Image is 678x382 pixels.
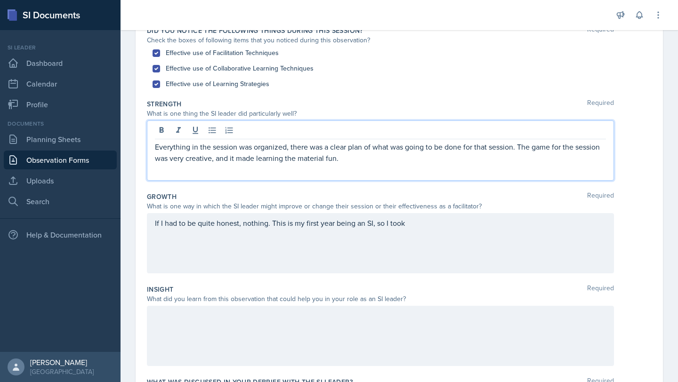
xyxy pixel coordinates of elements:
[587,192,614,201] span: Required
[147,294,614,304] div: What did you learn from this observation that could help you in your role as an SI leader?
[147,285,173,294] label: Insight
[4,192,117,211] a: Search
[4,54,117,72] a: Dashboard
[166,64,314,73] label: Effective use of Collaborative Learning Techniques
[155,217,606,229] p: If I had to be quite honest, nothing. This is my first year being an SI, so I took
[4,95,117,114] a: Profile
[155,141,606,164] p: Everything in the session was organized, there was a clear plan of what was going to be done for ...
[587,285,614,294] span: Required
[4,119,117,128] div: Documents
[147,201,614,211] div: What is one way in which the SI leader might improve or change their session or their effectivene...
[147,26,363,35] label: Did you notice the following things during this session?
[147,99,182,109] label: Strength
[166,79,269,89] label: Effective use of Learning Strategies
[587,99,614,109] span: Required
[4,225,117,244] div: Help & Documentation
[587,26,614,35] span: Required
[166,48,279,58] label: Effective use of Facilitation Techniques
[30,358,94,367] div: [PERSON_NAME]
[4,74,117,93] a: Calendar
[147,192,177,201] label: Growth
[4,151,117,169] a: Observation Forms
[4,171,117,190] a: Uploads
[4,43,117,52] div: Si leader
[147,109,614,119] div: What is one thing the SI leader did particularly well?
[4,130,117,149] a: Planning Sheets
[30,367,94,376] div: [GEOGRAPHIC_DATA]
[147,35,614,45] div: Check the boxes of following items that you noticed during this observation?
